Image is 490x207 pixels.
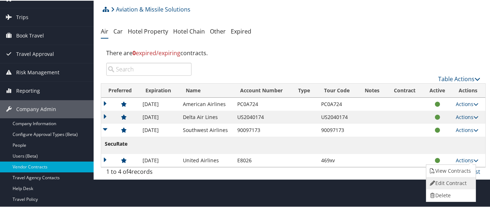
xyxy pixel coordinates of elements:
[173,27,205,35] a: Hotel Chain
[456,126,478,133] a: Actions
[318,153,358,166] td: 469xv
[234,83,292,97] th: Account Number: activate to sort column ascending
[139,110,179,123] td: [DATE]
[101,83,139,97] th: Preferred: activate to sort column ascending
[426,176,474,189] a: Edit
[105,139,132,147] span: SecuRate
[179,83,234,97] th: Name: activate to sort column ascending
[128,167,131,175] span: 4
[101,43,486,62] div: There are contracts.
[318,123,358,136] td: 90097173
[139,83,179,97] th: Expiration: activate to sort column ascending
[456,113,478,120] a: Actions
[318,97,358,110] td: PC0A724
[132,48,180,56] span: expired/expiring
[318,83,358,97] th: Tour Code: activate to sort column ascending
[423,83,452,97] th: Active: activate to sort column ascending
[113,27,123,35] a: Car
[139,153,179,166] td: [DATE]
[132,48,136,56] strong: 0
[16,44,54,62] span: Travel Approval
[234,153,292,166] td: E8026
[234,123,292,136] td: 90097173
[318,110,358,123] td: US2040174
[387,83,423,97] th: Contract: activate to sort column ascending
[179,97,234,110] td: American Airlines
[16,63,59,81] span: Risk Management
[456,100,478,107] a: Actions
[426,189,474,201] a: Delete
[456,156,478,163] a: Actions
[101,27,108,35] a: Air
[16,8,28,26] span: Trips
[179,153,234,166] td: United Airlines
[231,27,251,35] a: Expired
[234,110,292,123] td: US2040174
[128,27,168,35] a: Hotel Property
[106,167,192,179] div: 1 to 4 of records
[426,164,474,176] a: View Contracts
[16,100,56,118] span: Company Admin
[438,74,480,82] a: Table Actions
[16,26,44,44] span: Book Travel
[292,83,318,97] th: Type: activate to sort column ascending
[358,83,386,97] th: Notes: activate to sort column ascending
[452,83,485,97] th: Actions
[139,97,179,110] td: [DATE]
[179,123,234,136] td: Southwest Airlines
[111,1,190,16] a: Aviation & Missile Solutions
[210,27,226,35] a: Other
[139,123,179,136] td: [DATE]
[16,81,40,99] span: Reporting
[179,110,234,123] td: Delta Air Lines
[106,62,192,75] input: Search
[234,97,292,110] td: PC0A724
